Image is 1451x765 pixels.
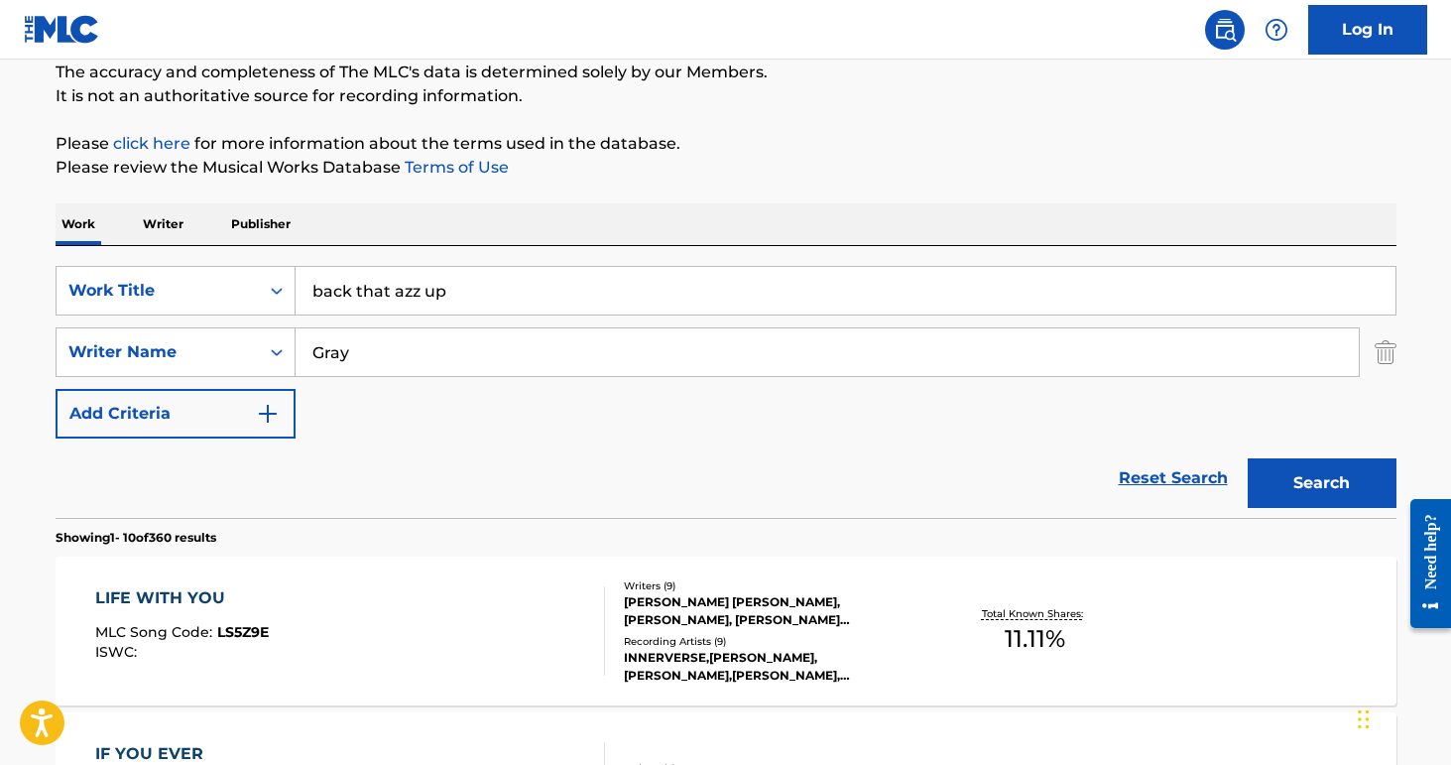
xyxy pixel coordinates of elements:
[68,340,247,364] div: Writer Name
[56,156,1396,180] p: Please review the Musical Works Database
[1005,621,1065,657] span: 11.11 %
[56,266,1396,518] form: Search Form
[1265,18,1288,42] img: help
[95,586,269,610] div: LIFE WITH YOU
[1257,10,1296,50] div: Help
[225,203,297,245] p: Publisher
[217,623,269,641] span: LS5Z9E
[56,529,216,547] p: Showing 1 - 10 of 360 results
[1358,690,1370,749] div: Drag
[1213,18,1237,42] img: search
[56,84,1396,108] p: It is not an authoritative source for recording information.
[401,158,509,177] a: Terms of Use
[624,578,923,593] div: Writers ( 9 )
[982,606,1088,621] p: Total Known Shares:
[95,623,217,641] span: MLC Song Code :
[95,643,142,661] span: ISWC :
[1395,483,1451,643] iframe: Resource Center
[113,134,190,153] a: click here
[56,389,296,439] button: Add Criteria
[56,557,1396,705] a: LIFE WITH YOUMLC Song Code:LS5Z9EISWC:Writers (9)[PERSON_NAME] [PERSON_NAME], [PERSON_NAME], [PER...
[256,402,280,426] img: 9d2ae6d4665cec9f34b9.svg
[1352,670,1451,765] iframe: Chat Widget
[68,279,247,303] div: Work Title
[1308,5,1427,55] a: Log In
[624,634,923,649] div: Recording Artists ( 9 )
[24,15,100,44] img: MLC Logo
[56,203,101,245] p: Work
[56,132,1396,156] p: Please for more information about the terms used in the database.
[1375,327,1396,377] img: Delete Criterion
[56,61,1396,84] p: The accuracy and completeness of The MLC's data is determined solely by our Members.
[1205,10,1245,50] a: Public Search
[137,203,189,245] p: Writer
[1248,458,1396,508] button: Search
[1109,456,1238,500] a: Reset Search
[624,649,923,685] div: INNERVERSE,[PERSON_NAME],[PERSON_NAME],[PERSON_NAME], [PERSON_NAME]|[PERSON_NAME]|INNERVERSE, INN...
[624,593,923,629] div: [PERSON_NAME] [PERSON_NAME], [PERSON_NAME], [PERSON_NAME] [PERSON_NAME], [PERSON_NAME], [PERSON_N...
